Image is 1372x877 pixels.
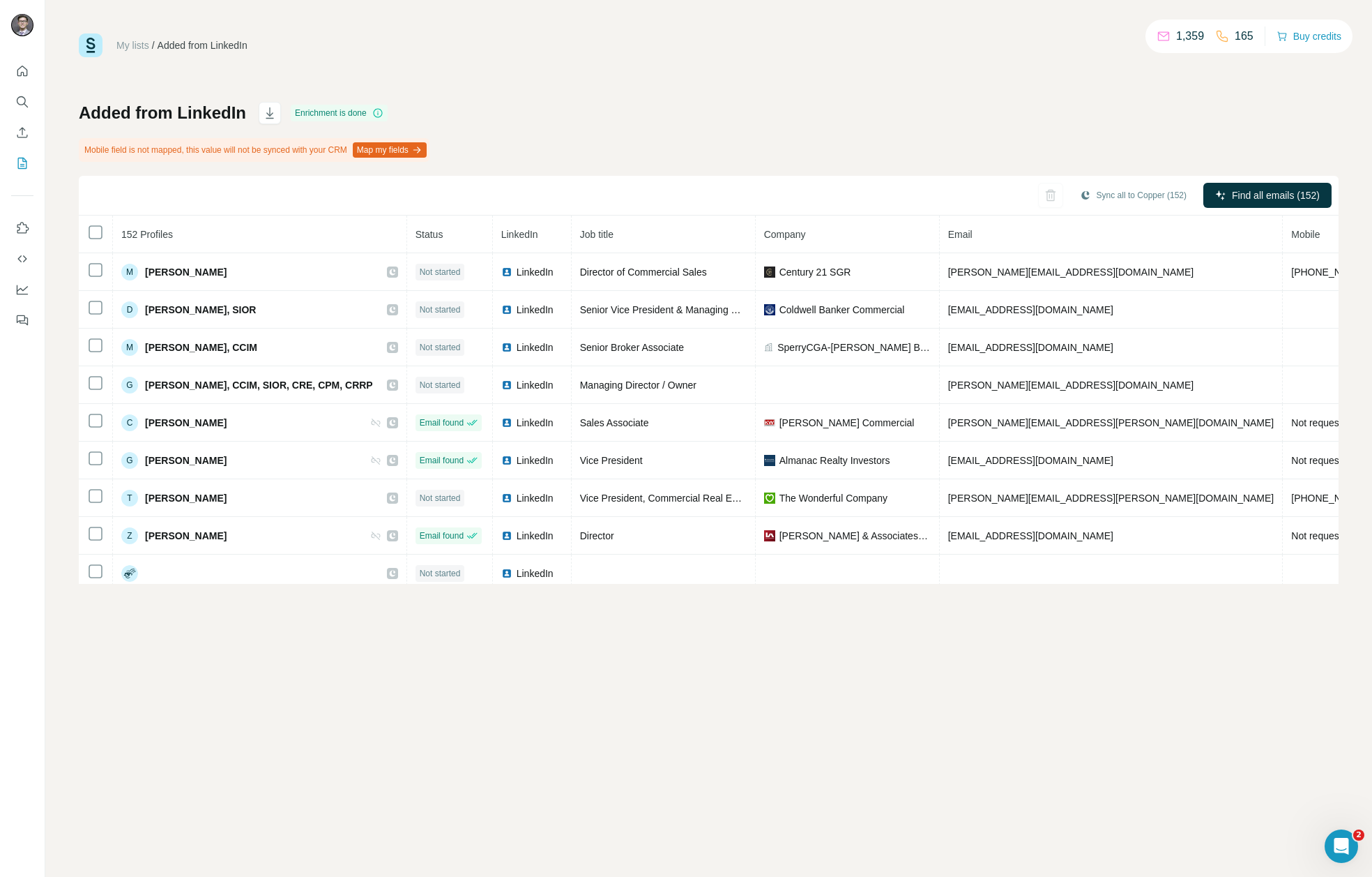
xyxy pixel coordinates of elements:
span: Not started [420,567,461,580]
span: LinkedIn [501,229,538,240]
span: Senior Vice President & Managing Director [580,304,765,315]
span: Director [580,530,614,541]
img: Avatar [11,14,33,36]
span: Status [416,229,443,240]
img: LinkedIn logo [501,304,512,315]
span: Email [948,229,973,240]
button: Sync all to Copper (152) [1070,185,1196,206]
img: Surfe Logo [79,33,102,57]
span: Not started [420,303,461,316]
span: [PERSON_NAME], CCIM [145,340,257,354]
span: Not requested [1291,417,1352,428]
span: [PERSON_NAME][EMAIL_ADDRESS][DOMAIN_NAME] [948,267,1194,278]
span: Century 21 SGR [779,265,851,279]
button: My lists [11,151,33,176]
span: LinkedIn [517,454,554,467]
img: company-logo [764,417,775,428]
div: G [121,377,138,393]
div: Z [121,527,138,544]
img: company-logo [764,530,775,541]
iframe: Intercom live chat [1325,830,1358,863]
div: M [121,264,138,280]
div: D [121,301,138,318]
img: company-logo [764,267,775,278]
p: 165 [1235,28,1253,45]
h1: Added from LinkedIn [79,102,246,124]
img: LinkedIn logo [501,380,512,391]
span: [PERSON_NAME][EMAIL_ADDRESS][DOMAIN_NAME] [948,380,1194,391]
span: LinkedIn [517,529,554,543]
span: [PERSON_NAME] [145,529,227,543]
img: LinkedIn logo [501,568,512,579]
span: [PERSON_NAME][EMAIL_ADDRESS][PERSON_NAME][DOMAIN_NAME] [948,493,1274,504]
span: Not started [420,266,461,278]
span: LinkedIn [517,265,554,279]
span: Managing Director / Owner [580,380,696,391]
span: Sales Associate [580,417,649,428]
span: LinkedIn [517,303,554,317]
button: Dashboard [11,277,33,302]
span: Director of Commercial Sales [580,267,707,278]
button: Enrich CSV [11,120,33,145]
img: company-logo [764,493,775,504]
img: LinkedIn logo [501,455,512,466]
img: company-logo [764,304,775,315]
button: Use Surfe on LinkedIn [11,216,33,241]
span: [PERSON_NAME] Commercial [779,416,915,430]
button: Search [11,89,33,114]
span: 2 [1353,830,1364,841]
div: G [121,452,138,469]
span: [PERSON_NAME], CCIM, SIOR, CRE, CPM, CRRP [145,378,373,392]
span: SperryCGA-[PERSON_NAME] Brokerage [777,340,930,354]
span: LinkedIn [517,416,554,430]
span: [PERSON_NAME] [145,265,227,279]
img: company-logo [764,455,775,466]
span: Almanac Realty Investors [779,454,890,467]
span: Email found [420,417,464,429]
span: LinkedIn [517,340,554,354]
button: Quick start [11,59,33,84]
span: LinkedIn [517,567,554,580]
span: [EMAIL_ADDRESS][DOMAIN_NAME] [948,455,1113,466]
img: LinkedIn logo [501,267,512,278]
div: Mobile field is not mapped, this value will not be synced with your CRM [79,138,429,162]
span: Not started [420,492,461,504]
div: T [121,490,138,507]
span: [PERSON_NAME] [145,491,227,505]
span: [EMAIL_ADDRESS][DOMAIN_NAME] [948,530,1113,541]
span: LinkedIn [517,378,554,392]
span: Mobile [1291,229,1320,240]
span: [PERSON_NAME] [145,416,227,430]
span: Not requested [1291,530,1352,541]
li: / [152,38,155,52]
span: [PERSON_NAME] [145,454,227,467]
img: LinkedIn logo [501,342,512,353]
button: Map my fields [353,142,427,158]
span: Email found [420,454,464,467]
div: Enrichment is done [291,105,388,121]
span: Not started [420,341,461,354]
span: 152 Profiles [121,229,173,240]
span: [PERSON_NAME] & Associates [GEOGRAPHIC_DATA] [779,529,931,543]
span: Vice President, Commercial Real Estate [580,493,754,504]
span: [PERSON_NAME][EMAIL_ADDRESS][PERSON_NAME][DOMAIN_NAME] [948,417,1274,428]
span: [EMAIL_ADDRESS][DOMAIN_NAME] [948,342,1113,353]
span: Not started [420,379,461,391]
span: Vice President [580,455,643,466]
span: Job title [580,229,613,240]
span: Not requested [1291,455,1352,466]
span: [EMAIL_ADDRESS][DOMAIN_NAME] [948,304,1113,315]
span: The Wonderful Company [779,491,887,505]
span: Find all emails (152) [1232,188,1320,202]
span: [PERSON_NAME], SIOR [145,303,256,317]
span: LinkedIn [517,491,554,505]
span: Company [764,229,806,240]
span: Email found [420,530,464,542]
p: 1,359 [1176,28,1204,45]
img: LinkedIn logo [501,530,512,541]
div: C [121,414,138,431]
img: LinkedIn logo [501,417,512,428]
div: M [121,339,138,356]
button: Find all emails (152) [1203,183,1332,208]
span: Senior Broker Associate [580,342,684,353]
